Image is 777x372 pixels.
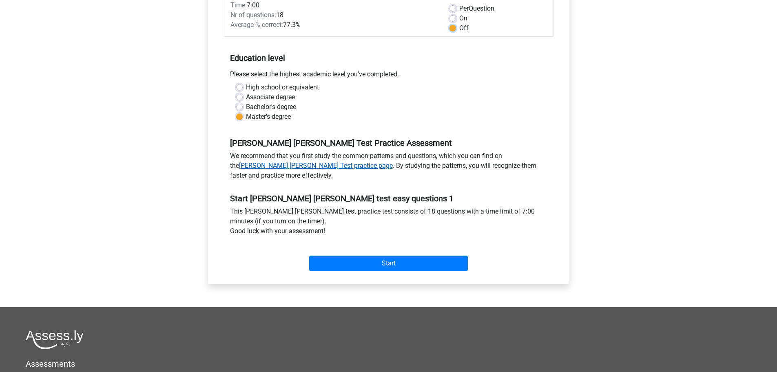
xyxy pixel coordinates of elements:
[26,359,751,369] h5: Assessments
[230,11,276,19] span: Nr of questions:
[459,4,494,13] label: Question
[224,20,443,30] div: 77.3%
[246,82,319,92] label: High school or equivalent
[239,162,393,169] a: [PERSON_NAME] [PERSON_NAME] Test practice page
[459,23,469,33] label: Off
[224,207,553,239] div: This [PERSON_NAME] [PERSON_NAME] test practice test consists of 18 questions with a time limit of...
[224,151,553,184] div: We recommend that you first study the common patterns and questions, which you can find on the . ...
[230,1,247,9] span: Time:
[224,10,443,20] div: 18
[224,69,553,82] div: Please select the highest academic level you’ve completed.
[230,138,547,148] h5: [PERSON_NAME] [PERSON_NAME] Test Practice Assessment
[309,256,468,271] input: Start
[459,4,469,12] span: Per
[246,112,291,122] label: Master's degree
[26,330,84,349] img: Assessly logo
[246,92,295,102] label: Associate degree
[230,50,547,66] h5: Education level
[459,13,467,23] label: On
[230,21,283,29] span: Average % correct:
[246,102,296,112] label: Bachelor's degree
[230,194,547,203] h5: Start [PERSON_NAME] [PERSON_NAME] test easy questions 1
[224,0,443,10] div: 7:00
